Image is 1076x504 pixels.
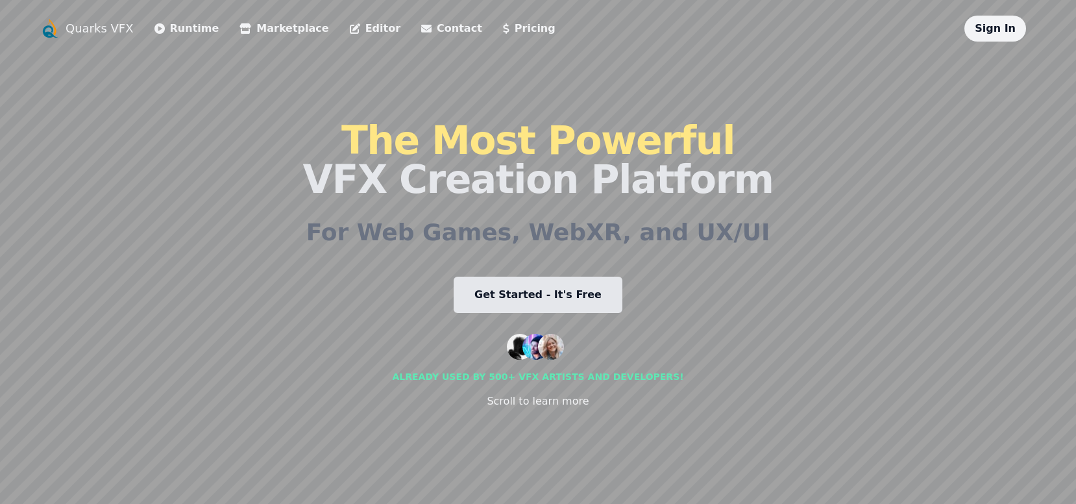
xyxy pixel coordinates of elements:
[350,21,400,36] a: Editor
[507,334,533,360] img: customer 1
[503,21,556,36] a: Pricing
[538,334,564,360] img: customer 3
[975,22,1016,34] a: Sign In
[154,21,219,36] a: Runtime
[487,394,589,409] div: Scroll to learn more
[66,19,134,38] a: Quarks VFX
[392,370,683,383] div: Already used by 500+ vfx artists and developers!
[421,21,482,36] a: Contact
[341,118,735,163] span: The Most Powerful
[239,21,328,36] a: Marketplace
[302,121,773,199] h1: VFX Creation Platform
[306,220,770,246] h2: For Web Games, WebXR, and UX/UI
[454,277,622,313] a: Get Started - It's Free
[522,334,548,360] img: customer 2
